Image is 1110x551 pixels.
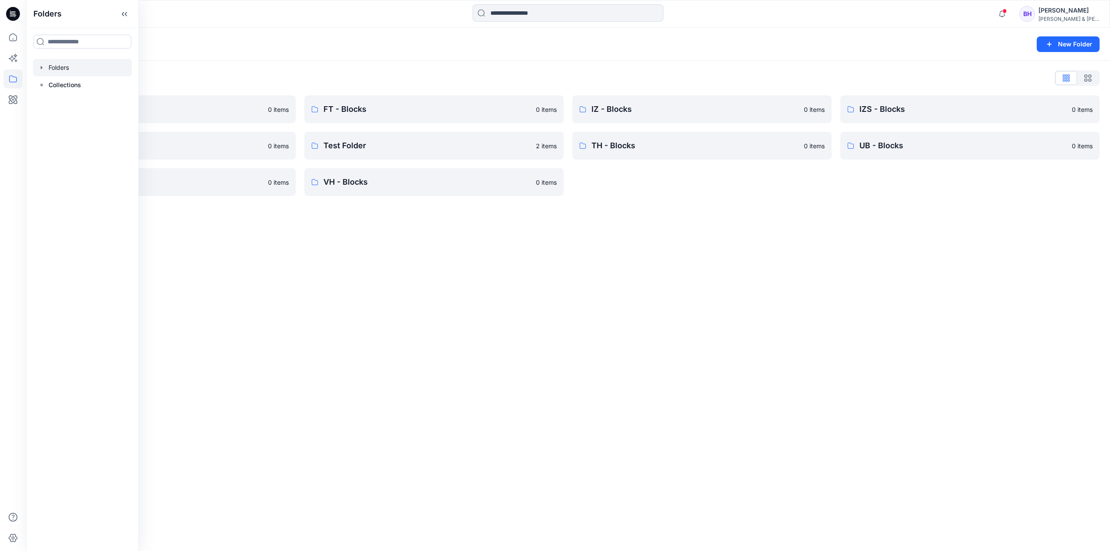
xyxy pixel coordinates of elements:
p: NT - Blocks [55,140,263,152]
p: UB - Blocks [859,140,1067,152]
div: [PERSON_NAME] [1038,5,1099,16]
p: 0 items [804,141,825,150]
p: FT - Blocks [323,103,531,115]
a: IZS - Blocks0 items [840,95,1100,123]
p: 0 items [1072,141,1093,150]
p: Test Folder [323,140,531,152]
p: 0 items [804,105,825,114]
div: [PERSON_NAME] & [PERSON_NAME] [1038,16,1099,22]
a: VH - Blocks0 items [304,168,564,196]
a: IZ - Blocks0 items [572,95,832,123]
p: 0 items [536,105,557,114]
p: 0 items [268,178,289,187]
p: 0 items [268,141,289,150]
p: IZS - Blocks [859,103,1067,115]
a: NT - Blocks0 items [36,132,296,160]
div: BH [1019,6,1035,22]
p: CK - Blocks [55,103,263,115]
p: TH - Blocks [591,140,799,152]
p: 2 items [536,141,557,150]
p: 0 items [1072,105,1093,114]
a: UG - Blocks0 items [36,168,296,196]
p: 0 items [268,105,289,114]
p: UG - Blocks [55,176,263,188]
a: UB - Blocks0 items [840,132,1100,160]
a: CK - Blocks0 items [36,95,296,123]
p: Collections [49,80,81,90]
p: IZ - Blocks [591,103,799,115]
a: FT - Blocks0 items [304,95,564,123]
p: 0 items [536,178,557,187]
p: VH - Blocks [323,176,531,188]
button: New Folder [1037,36,1100,52]
a: TH - Blocks0 items [572,132,832,160]
a: Test Folder2 items [304,132,564,160]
